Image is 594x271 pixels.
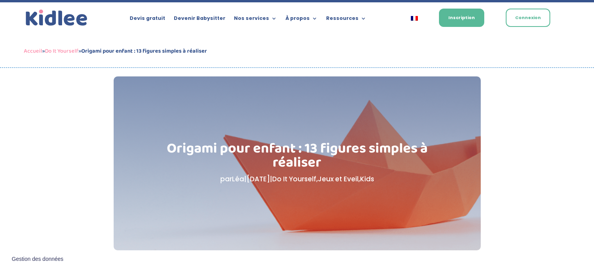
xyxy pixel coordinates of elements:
a: Devenir Babysitter [174,16,225,24]
a: Ressources [326,16,366,24]
a: Kidlee Logo [24,8,89,28]
a: Jeux et Eveil [318,174,359,184]
button: Gestion des données [7,251,68,267]
a: Do It Yourself [272,174,316,184]
a: Connexion [506,9,550,27]
p: par | | , , [153,174,441,185]
a: Léa [232,174,244,184]
a: Nos services [234,16,277,24]
a: Kids [360,174,374,184]
span: » » [24,46,207,56]
strong: Origami pour enfant : 13 figures simples à réaliser [81,46,207,56]
img: logo_kidlee_bleu [24,8,89,28]
img: Français [411,16,418,21]
a: Inscription [439,9,484,27]
h1: Origami pour enfant : 13 figures simples à réaliser [153,142,441,174]
a: Accueil [24,46,42,56]
a: À propos [285,16,318,24]
a: Do It Yourself [45,46,78,56]
span: [DATE] [246,174,270,184]
span: Gestion des données [12,256,63,263]
a: Devis gratuit [130,16,165,24]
